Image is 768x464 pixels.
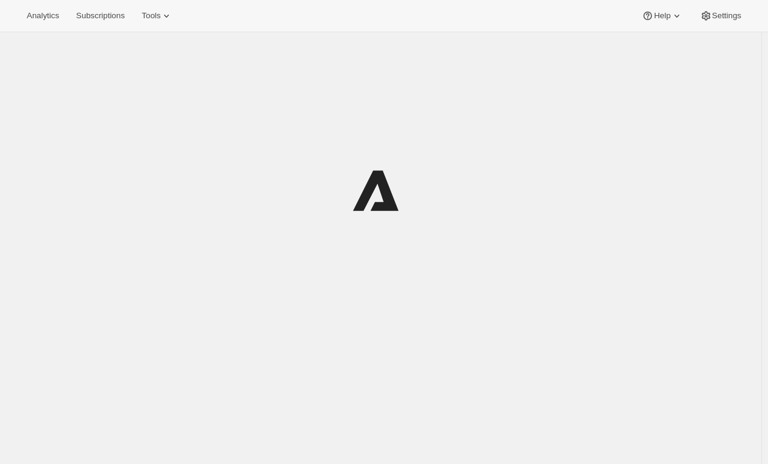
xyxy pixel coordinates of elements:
[134,7,180,24] button: Tools
[712,11,741,21] span: Settings
[19,7,66,24] button: Analytics
[27,11,59,21] span: Analytics
[693,7,749,24] button: Settings
[76,11,125,21] span: Subscriptions
[142,11,160,21] span: Tools
[654,11,670,21] span: Help
[634,7,690,24] button: Help
[69,7,132,24] button: Subscriptions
